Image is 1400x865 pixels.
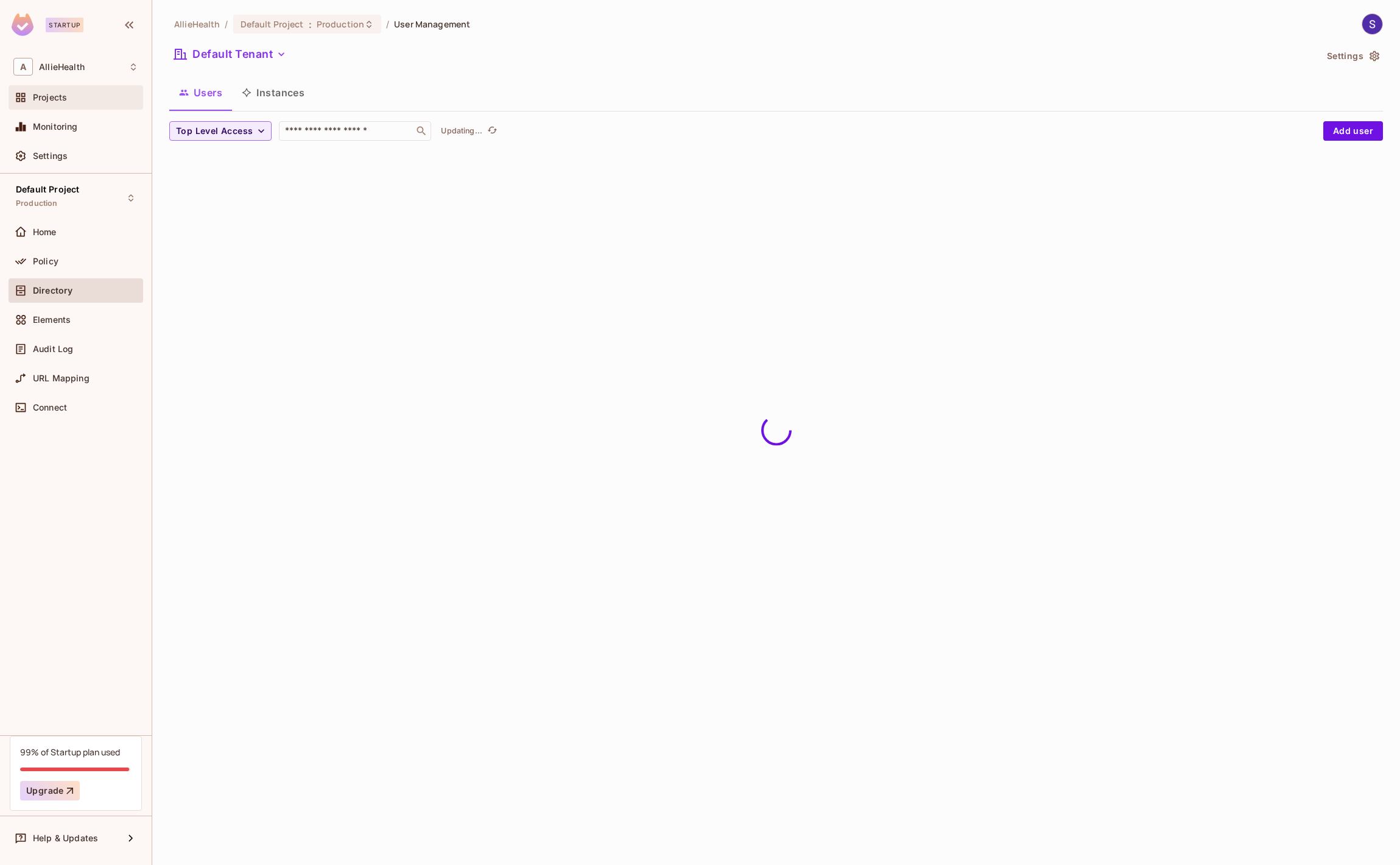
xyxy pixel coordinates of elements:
[487,125,498,137] span: refresh
[16,199,58,208] span: Production
[12,13,33,36] img: SReyMgAAAABJRU5ErkJggg==
[225,18,228,30] li: /
[33,256,58,266] span: Policy
[46,18,83,32] div: Startup
[1322,46,1383,66] button: Settings
[317,18,364,30] span: Production
[485,124,499,138] button: refresh
[482,124,499,138] span: Click to refresh data
[33,403,67,412] span: Connect
[33,315,71,325] span: Elements
[176,124,253,139] span: Top Level Access
[174,18,220,30] span: the active workspace
[241,18,304,30] span: Default Project
[33,373,90,383] span: URL Mapping
[33,93,67,102] span: Projects
[441,126,482,136] p: Updating...
[20,746,120,758] div: 99% of Startup plan used
[39,62,85,72] span: Workspace: AllieHealth
[33,286,72,295] span: Directory
[33,227,57,237] span: Home
[1362,14,1382,34] img: Stephen Morrison
[232,77,314,108] button: Instances
[169,44,291,64] button: Default Tenant
[16,185,79,194] span: Default Project
[1323,121,1383,141] button: Add user
[33,833,98,843] span: Help & Updates
[33,151,68,161] span: Settings
[169,77,232,108] button: Users
[33,344,73,354] span: Audit Log
[13,58,33,76] span: A
[386,18,389,30] li: /
[169,121,272,141] button: Top Level Access
[308,19,312,29] span: :
[33,122,78,132] span: Monitoring
[20,781,80,800] button: Upgrade
[394,18,470,30] span: User Management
